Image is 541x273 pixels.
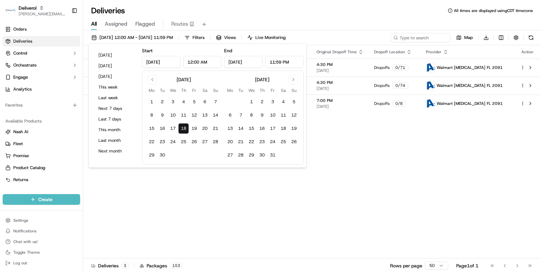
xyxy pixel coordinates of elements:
[19,5,37,11] button: Deliverol
[224,35,236,41] span: Views
[391,33,451,42] input: Type to search
[374,83,390,88] span: Dropoffs
[146,123,157,134] button: 15
[426,99,435,108] img: ActionCourier.png
[13,62,37,68] span: Orchestrate
[189,87,200,94] th: Friday
[210,110,221,121] button: 14
[257,136,267,147] button: 23
[3,226,80,236] button: Notifications
[66,165,80,170] span: Pylon
[168,97,178,107] button: 3
[317,49,357,55] span: Original Dropoff Time
[3,216,80,225] button: Settings
[289,75,298,84] button: Go to next month
[235,150,246,160] button: 28
[146,97,157,107] button: 1
[5,177,77,183] a: Returns
[374,65,390,70] span: Dropoffs
[235,110,246,121] button: 7
[13,177,28,183] span: Returns
[13,260,27,266] span: Log out
[3,3,69,19] button: DeliverolDeliverol[PERSON_NAME][EMAIL_ADDRESS][PERSON_NAME][DOMAIN_NAME]
[278,123,289,134] button: 18
[267,150,278,160] button: 31
[257,87,267,94] th: Thursday
[59,103,72,109] span: [DATE]
[7,87,45,92] div: Past conversations
[200,136,210,147] button: 27
[47,165,80,170] a: Powered byPylon
[454,8,533,13] span: All times are displayed using CDT timezone
[168,110,178,121] button: 10
[146,150,157,160] button: 29
[13,149,51,155] span: Knowledge Base
[157,150,168,160] button: 30
[7,27,121,37] p: Welcome 👋
[317,98,363,103] span: 7:00 PM
[7,7,20,20] img: Nash
[193,35,204,41] span: Filters
[142,56,181,68] input: Date
[13,218,28,223] span: Settings
[200,97,210,107] button: 6
[21,121,54,127] span: [PERSON_NAME]
[317,80,363,85] span: 4:30 PM
[17,43,120,50] input: Got a question? Start typing here...
[3,100,80,111] div: Favorites
[13,228,37,234] span: Notifications
[178,87,189,94] th: Thursday
[3,84,80,95] a: Analytics
[246,150,257,160] button: 29
[95,51,135,60] button: [DATE]
[225,136,235,147] button: 20
[257,97,267,107] button: 2
[13,50,27,56] span: Control
[95,93,135,103] button: Last week
[157,136,168,147] button: 23
[56,149,62,155] div: 💻
[244,33,289,42] button: Live Monitoring
[142,48,153,54] label: Start
[30,64,109,70] div: Start new chat
[200,110,210,121] button: 13
[21,103,54,109] span: [PERSON_NAME]
[265,56,304,68] input: Time
[317,104,363,109] span: [DATE]
[437,101,503,106] span: Walmart [MEDICAL_DATA] FL 2091
[267,136,278,147] button: 24
[146,87,157,94] th: Monday
[95,146,135,156] button: Next month
[289,97,299,107] button: 5
[210,123,221,134] button: 21
[189,97,200,107] button: 5
[105,20,127,28] span: Assigned
[437,83,503,88] span: Walmart [MEDICAL_DATA] FL 2091
[289,136,299,147] button: 26
[317,68,363,73] span: [DATE]
[95,115,135,124] button: Last 7 days
[13,38,32,44] span: Deliveries
[464,35,473,41] span: Map
[3,237,80,246] button: Chat with us!
[38,196,53,203] span: Create
[235,87,246,94] th: Tuesday
[182,33,207,42] button: Filters
[30,70,91,76] div: We're available if you need us!
[13,26,27,32] span: Orders
[3,162,80,173] button: Product Catalog
[392,83,408,89] div: 0 / 74
[224,48,232,54] label: End
[200,123,210,134] button: 20
[278,110,289,121] button: 11
[278,136,289,147] button: 25
[135,20,155,28] span: Flagged
[225,110,235,121] button: 6
[178,136,189,147] button: 25
[235,123,246,134] button: 14
[278,87,289,94] th: Saturday
[255,76,269,83] div: [DATE]
[5,141,77,147] a: Fleet
[91,5,125,16] h1: Deliveries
